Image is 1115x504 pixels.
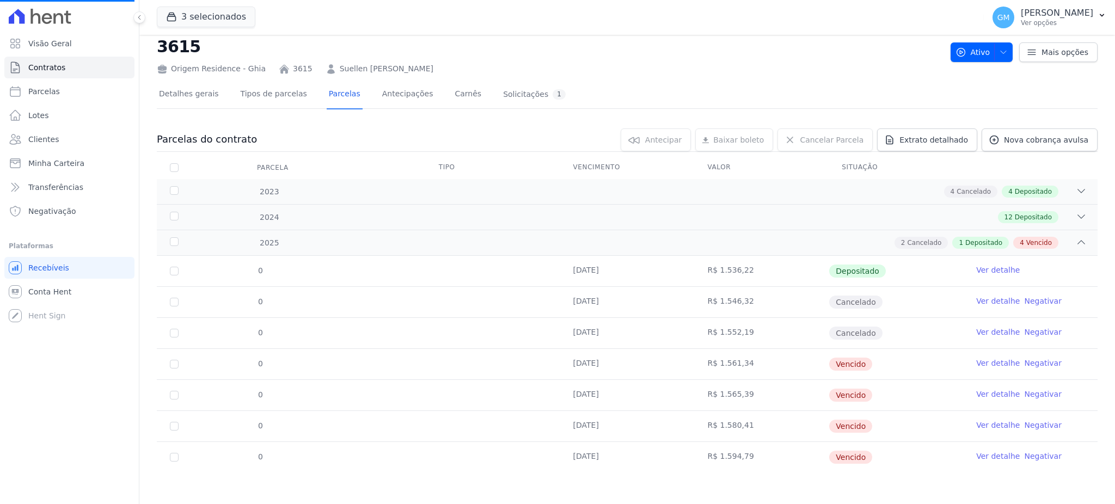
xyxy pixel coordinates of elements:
td: [DATE] [560,411,695,441]
span: Parcelas [28,86,60,97]
span: 1 [959,238,963,248]
span: 0 [257,328,263,337]
a: Negativar [1024,328,1062,336]
span: Vencido [829,389,872,402]
th: Valor [694,156,829,179]
button: Ativo [951,42,1013,62]
span: Clientes [28,134,59,145]
span: Depositado [829,265,886,278]
th: Vencimento [560,156,695,179]
button: GM [PERSON_NAME] Ver opções [984,2,1115,33]
span: Lotes [28,110,49,121]
span: Contratos [28,62,65,73]
a: Suellen [PERSON_NAME] [340,63,433,75]
input: default [170,422,179,431]
span: Ativo [955,42,990,62]
a: Negativar [1024,452,1062,460]
a: Tipos de parcelas [238,81,309,109]
div: 1 [553,89,566,100]
a: Ver detalhe [976,265,1020,275]
h3: Parcelas do contrato [157,133,257,146]
a: Lotes [4,105,134,126]
span: Vencido [829,420,872,433]
span: 12 [1004,212,1013,222]
a: 3615 [293,63,313,75]
span: Minha Carteira [28,158,84,169]
span: Vencido [829,451,872,464]
span: Depositado [1015,187,1052,196]
th: Situação [829,156,963,179]
span: Cancelado [907,238,941,248]
a: Transferências [4,176,134,198]
span: 2 [901,238,905,248]
p: [PERSON_NAME] [1021,8,1093,19]
h2: 3615 [157,34,942,59]
span: 0 [257,266,263,275]
span: 2025 [259,237,279,249]
a: Visão Geral [4,33,134,54]
a: Extrato detalhado [877,128,977,151]
td: [DATE] [560,256,695,286]
a: Nova cobrança avulsa [982,128,1098,151]
a: Antecipações [380,81,436,109]
span: 0 [257,452,263,461]
span: 4 [1008,187,1013,196]
td: R$ 1.536,22 [694,256,829,286]
input: Só é possível selecionar pagamentos em aberto [170,329,179,337]
a: Negativar [1024,359,1062,367]
td: R$ 1.546,32 [694,287,829,317]
span: Recebíveis [28,262,69,273]
div: Plataformas [9,239,130,253]
span: Mais opções [1042,47,1088,58]
span: 2024 [259,212,279,223]
input: default [170,360,179,368]
td: [DATE] [560,442,695,472]
td: [DATE] [560,318,695,348]
td: [DATE] [560,380,695,410]
a: Ver detalhe [976,420,1020,431]
span: 4 [1020,238,1024,248]
div: Parcela [244,157,302,179]
td: R$ 1.565,39 [694,380,829,410]
td: R$ 1.552,19 [694,318,829,348]
a: Parcelas [327,81,363,109]
span: Vencido [829,358,872,371]
a: Negativar [1024,421,1062,429]
span: Transferências [28,182,83,193]
td: [DATE] [560,349,695,379]
span: 2023 [259,186,279,198]
div: Origem Residence - Ghia [157,63,266,75]
span: Cancelado [829,296,882,309]
input: default [170,453,179,462]
p: Ver opções [1021,19,1093,27]
a: Solicitações1 [501,81,568,109]
a: Negativar [1024,297,1062,305]
td: [DATE] [560,287,695,317]
span: Extrato detalhado [899,134,968,145]
a: Ver detalhe [976,327,1020,337]
input: Só é possível selecionar pagamentos em aberto [170,267,179,275]
a: Ver detalhe [976,358,1020,368]
span: Nova cobrança avulsa [1004,134,1088,145]
span: 4 [951,187,955,196]
a: Parcelas [4,81,134,102]
span: Negativação [28,206,76,217]
td: R$ 1.580,41 [694,411,829,441]
span: 0 [257,297,263,306]
a: Carnês [452,81,483,109]
span: Conta Hent [28,286,71,297]
a: Clientes [4,128,134,150]
span: Depositado [1015,212,1052,222]
span: Visão Geral [28,38,72,49]
a: Contratos [4,57,134,78]
span: 0 [257,390,263,399]
div: Solicitações [503,89,566,100]
a: Minha Carteira [4,152,134,174]
a: Ver detalhe [976,296,1020,306]
a: Conta Hent [4,281,134,303]
span: Cancelado [829,327,882,340]
span: Vencido [1026,238,1052,248]
a: Mais opções [1019,42,1098,62]
span: GM [997,14,1010,21]
a: Detalhes gerais [157,81,221,109]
